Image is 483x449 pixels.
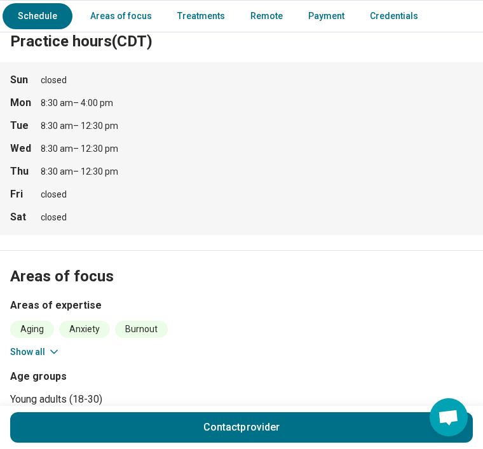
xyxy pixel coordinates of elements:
div: 8:30 am – 12:30 pm [41,142,118,156]
h2: Areas of focus [10,236,473,288]
strong: Tue [10,118,33,133]
li: Young adults (18-30) [10,392,473,407]
a: Remote [243,3,290,29]
div: 8:30 am – 12:30 pm [41,165,118,179]
strong: Sun [10,72,33,88]
h3: Areas of expertise [10,298,473,313]
strong: Wed [10,141,33,156]
a: Treatments [170,3,233,29]
a: Areas of focus [83,3,160,29]
div: closed [41,74,473,88]
strong: Fri [10,187,33,202]
a: Credentials [362,3,433,29]
div: 8:30 am – 12:30 pm [41,119,118,133]
li: Burnout [115,321,168,338]
div: closed [41,211,473,225]
a: Schedule [3,3,72,29]
strong: Thu [10,164,33,179]
div: closed [41,188,473,202]
button: Contactprovider [10,412,473,443]
strong: Mon [10,95,33,111]
strong: Sat [10,210,33,225]
div: 8:30 am – 4:00 pm [41,97,113,111]
li: Aging [10,321,54,338]
h3: Age groups [10,369,473,384]
a: Payment [301,3,352,29]
li: Anxiety [59,321,110,338]
div: Open chat [430,398,468,436]
button: Show all [10,345,60,359]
